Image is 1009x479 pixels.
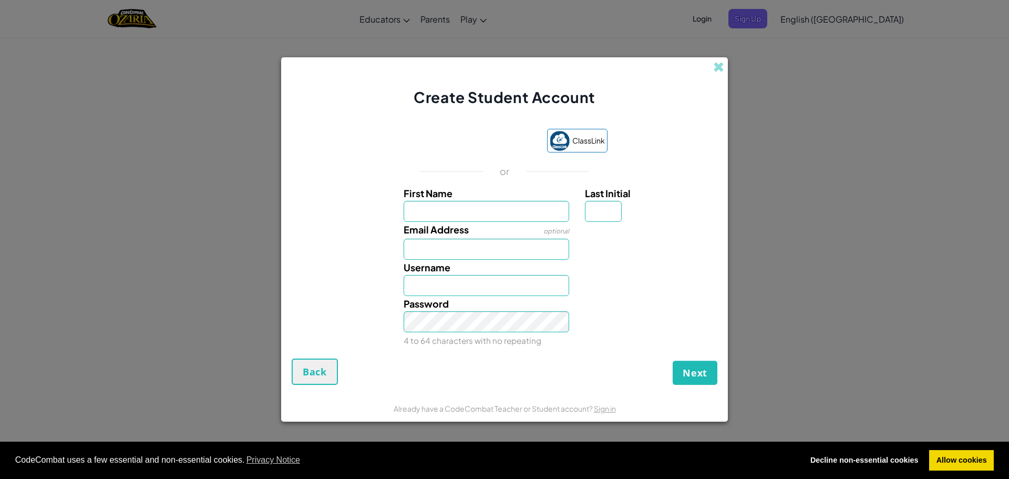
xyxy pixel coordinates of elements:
[929,450,994,471] a: allow cookies
[803,450,925,471] a: deny cookies
[404,335,541,345] small: 4 to 64 characters with no repeating
[404,298,449,310] span: Password
[673,361,717,385] button: Next
[396,130,542,153] iframe: Sign in with Google Button
[683,366,707,379] span: Next
[500,165,510,178] p: or
[292,359,338,385] button: Back
[585,187,631,199] span: Last Initial
[594,404,616,413] a: Sign in
[404,223,469,236] span: Email Address
[550,131,570,151] img: classlink-logo-small.png
[15,452,795,468] span: CodeCombat uses a few essential and non-essential cookies.
[404,261,450,273] span: Username
[394,404,594,413] span: Already have a CodeCombat Teacher or Student account?
[245,452,302,468] a: learn more about cookies
[404,187,452,199] span: First Name
[303,365,327,378] span: Back
[414,88,595,106] span: Create Student Account
[543,227,569,235] span: optional
[572,133,605,148] span: ClassLink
